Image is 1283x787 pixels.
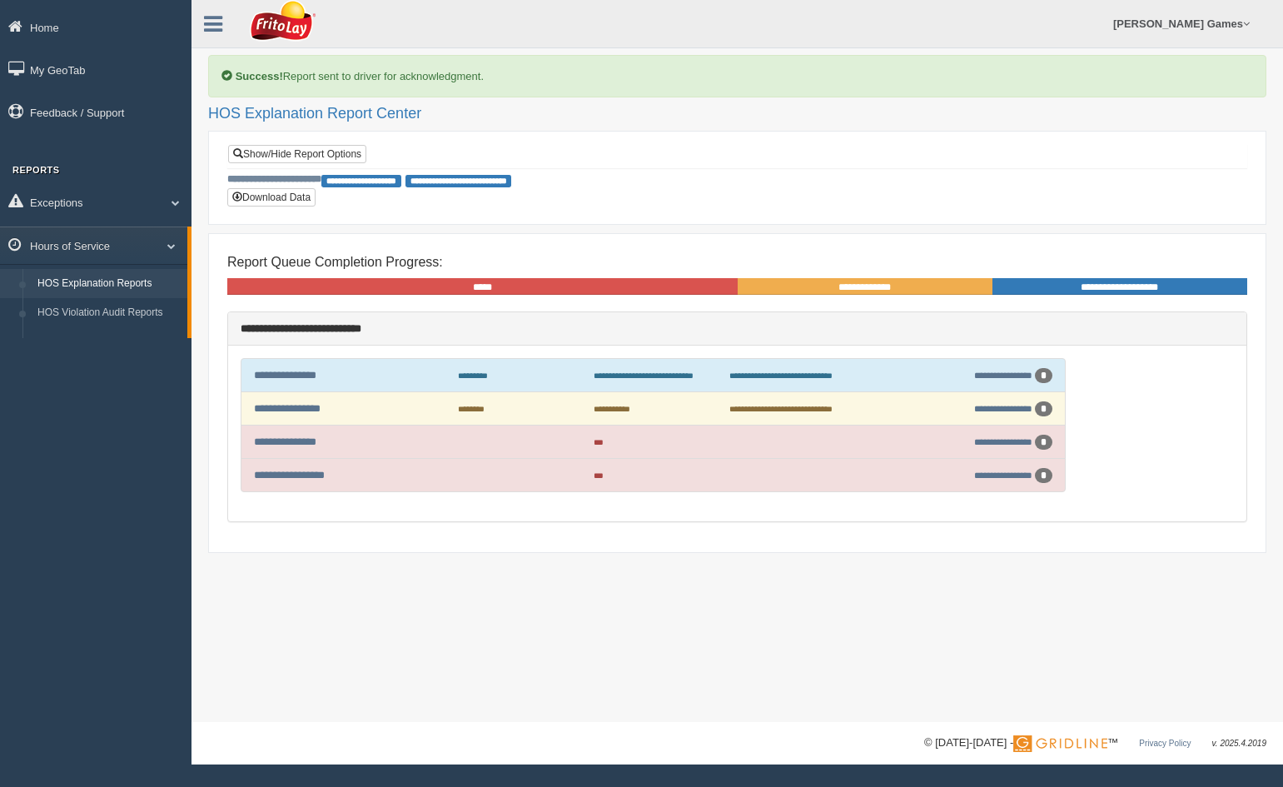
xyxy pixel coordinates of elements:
a: HOS Violation Audit Reports [30,298,187,328]
h4: Report Queue Completion Progress: [227,255,1247,270]
a: HOS Violations [30,328,187,358]
h2: HOS Explanation Report Center [208,106,1266,122]
span: v. 2025.4.2019 [1212,739,1266,748]
a: Show/Hide Report Options [228,145,366,163]
a: HOS Explanation Reports [30,269,187,299]
a: Privacy Policy [1139,739,1191,748]
div: Report sent to driver for acknowledgment. [208,55,1266,97]
img: Gridline [1013,735,1107,752]
b: Success! [236,70,283,82]
button: Download Data [227,188,316,207]
div: © [DATE]-[DATE] - ™ [924,735,1266,752]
